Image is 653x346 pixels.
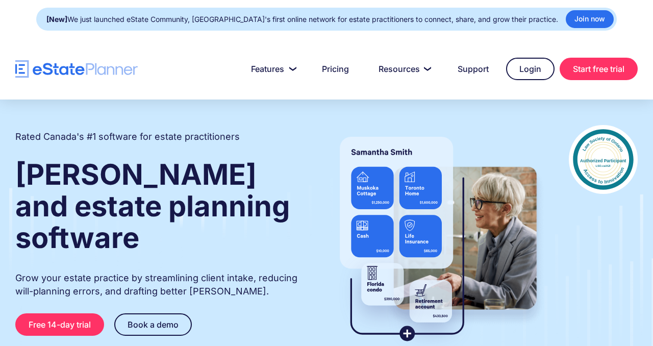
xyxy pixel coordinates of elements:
[15,271,308,298] p: Grow your estate practice by streamlining client intake, reducing will-planning errors, and draft...
[366,59,440,79] a: Resources
[560,58,638,80] a: Start free trial
[445,59,501,79] a: Support
[310,59,361,79] a: Pricing
[46,12,558,27] div: We just launched eState Community, [GEOGRAPHIC_DATA]'s first online network for estate practition...
[566,10,614,28] a: Join now
[15,157,290,255] strong: [PERSON_NAME] and estate planning software
[15,313,104,336] a: Free 14-day trial
[506,58,555,80] a: Login
[114,313,192,336] a: Book a demo
[46,15,67,23] strong: [New]
[15,60,138,78] a: home
[239,59,305,79] a: Features
[15,130,240,143] h2: Rated Canada's #1 software for estate practitioners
